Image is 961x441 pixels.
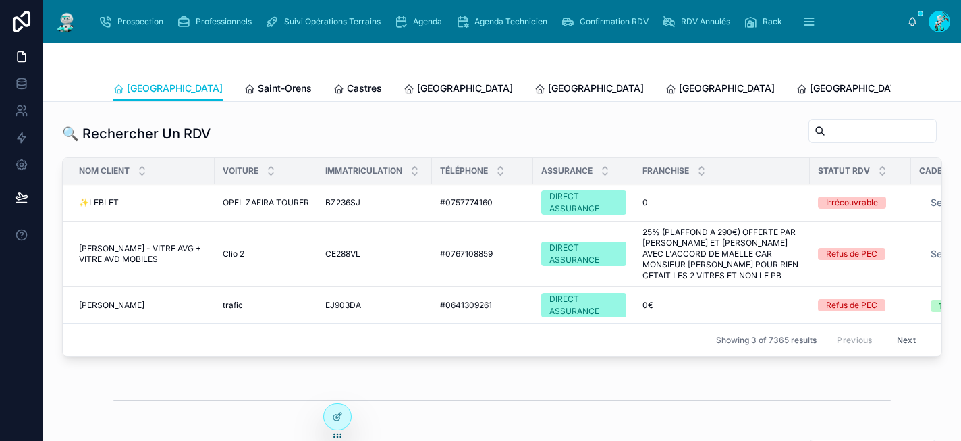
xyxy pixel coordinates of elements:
[580,16,649,27] span: Confirmation RDV
[541,242,626,266] a: DIRECT ASSURANCE
[440,197,493,208] span: #0757774160
[919,165,960,176] span: Cadeaux
[94,9,173,34] a: Prospection
[89,7,907,36] div: scrollable content
[127,82,223,95] span: [GEOGRAPHIC_DATA]
[887,330,925,351] button: Next
[244,76,312,103] a: Saint-Orens
[79,197,207,208] a: ✨LEBLET
[658,9,740,34] a: RDV Annulés
[818,197,903,209] a: Irrécouvrable
[440,197,525,208] a: #0757774160
[818,248,903,260] a: Refus de PEC
[223,300,309,311] a: trafic
[117,16,163,27] span: Prospection
[347,82,382,95] span: Castres
[173,9,261,34] a: Professionnels
[818,165,870,176] span: Statut RDV
[79,197,119,208] span: ✨LEBLET
[325,300,424,311] a: EJ903DA
[679,82,775,95] span: [GEOGRAPHIC_DATA]
[284,16,381,27] span: Suivi Opérations Terrains
[681,16,730,27] span: RDV Annulés
[413,16,442,27] span: Agenda
[548,82,644,95] span: [GEOGRAPHIC_DATA]
[62,124,211,143] h1: 🔍 Rechercher Un RDV
[541,165,593,176] span: Assurance
[440,300,492,311] span: #0641309261
[325,197,360,208] span: BZ236SJ
[417,82,513,95] span: [GEOGRAPHIC_DATA]
[642,300,802,311] a: 0€
[113,76,223,102] a: [GEOGRAPHIC_DATA]
[223,249,309,259] a: Clio 2
[440,249,493,259] span: #0767108859
[534,76,644,103] a: [GEOGRAPHIC_DATA]
[258,82,312,95] span: Saint-Orens
[939,300,958,312] div: 150€
[763,16,782,27] span: Rack
[549,190,618,215] div: DIRECT ASSURANCE
[642,197,648,208] span: 0
[451,9,557,34] a: Agenda Technicien
[557,9,658,34] a: Confirmation RDV
[325,300,361,311] span: EJ903DA
[716,335,817,346] span: Showing 3 of 7365 results
[79,243,207,265] a: [PERSON_NAME] - VITRE AVG + VITRE AVD MOBILES
[325,165,402,176] span: Immatriculation
[665,76,775,103] a: [GEOGRAPHIC_DATA]
[223,197,309,208] a: OPEL ZAFIRA TOURER
[79,300,207,311] a: [PERSON_NAME]
[642,300,653,311] span: 0€
[541,293,626,317] a: DIRECT ASSURANCE
[474,16,547,27] span: Agenda Technicien
[440,249,525,259] a: #0767108859
[223,300,243,311] span: trafic
[642,227,802,281] a: 25% (PLAFFOND A 290€) OFFERTE PAR [PERSON_NAME] ET [PERSON_NAME] AVEC L'ACCORD DE MAELLE CAR MONS...
[325,249,360,259] span: CE288VL
[826,248,877,260] div: Refus de PEC
[79,300,144,311] span: [PERSON_NAME]
[810,82,906,95] span: [GEOGRAPHIC_DATA]
[796,76,906,103] a: [GEOGRAPHIC_DATA]
[642,197,802,208] a: 0
[440,300,525,311] a: #0641309261
[549,242,618,266] div: DIRECT ASSURANCE
[223,249,244,259] span: Clio 2
[390,9,451,34] a: Agenda
[818,299,903,311] a: Refus de PEC
[333,76,382,103] a: Castres
[261,9,390,34] a: Suivi Opérations Terrains
[826,197,878,209] div: Irrécouvrable
[642,165,689,176] span: Franchise
[404,76,513,103] a: [GEOGRAPHIC_DATA]
[325,249,424,259] a: CE288VL
[549,293,618,317] div: DIRECT ASSURANCE
[325,197,424,208] a: BZ236SJ
[223,165,258,176] span: Voiture
[541,190,626,215] a: DIRECT ASSURANCE
[54,11,78,32] img: App logo
[196,16,252,27] span: Professionnels
[79,165,130,176] span: Nom Client
[826,299,877,311] div: Refus de PEC
[740,9,792,34] a: Rack
[440,165,488,176] span: Téléphone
